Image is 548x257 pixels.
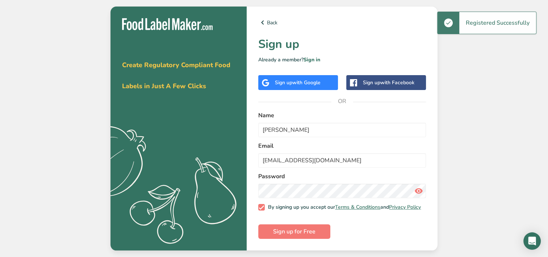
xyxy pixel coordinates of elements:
p: Already a member? [258,56,426,64]
a: Sign in [304,56,320,63]
input: email@example.com [258,153,426,168]
span: with Google [292,79,321,86]
div: Registered Successfully [459,12,536,34]
button: Sign up for Free [258,224,330,239]
label: Name [258,111,426,120]
span: By signing up you accept our and [265,204,421,211]
h1: Sign up [258,36,426,53]
a: Back [258,18,426,27]
img: Food Label Maker [122,18,213,30]
input: John Doe [258,123,426,137]
span: Sign up for Free [273,227,315,236]
a: Terms & Conditions [335,204,380,211]
label: Password [258,172,426,181]
label: Email [258,142,426,150]
div: Sign up [363,79,414,86]
span: Create Regulatory Compliant Food Labels in Just A Few Clicks [122,61,230,90]
span: OR [331,90,353,112]
span: with Facebook [380,79,414,86]
a: Privacy Policy [389,204,421,211]
div: Sign up [275,79,321,86]
div: Open Intercom Messenger [523,232,541,250]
